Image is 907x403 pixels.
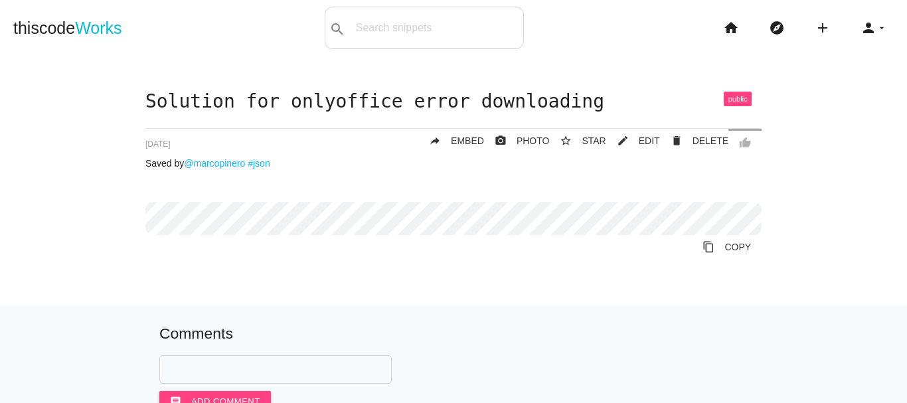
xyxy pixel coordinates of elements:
i: star_border [560,129,572,153]
button: star_borderSTAR [549,129,606,153]
a: replyEMBED [418,129,484,153]
i: search [329,8,345,50]
span: PHOTO [517,135,550,146]
i: arrow_drop_down [876,7,887,49]
span: Works [75,19,122,37]
i: delete [671,129,683,153]
span: EDIT [639,135,660,146]
i: person [861,7,876,49]
a: mode_editEDIT [606,129,660,153]
i: reply [429,129,441,153]
a: @marcopinero [184,158,245,169]
i: home [723,7,739,49]
i: add [815,7,831,49]
i: content_copy [702,235,714,259]
i: explore [769,7,785,49]
p: Saved by [145,158,762,169]
a: thiscodeWorks [13,7,122,49]
span: STAR [582,135,606,146]
button: search [325,7,349,48]
a: Copy to Clipboard [692,235,762,259]
span: DELETE [693,135,728,146]
span: [DATE] [145,139,171,149]
input: Search snippets [349,14,523,42]
a: photo_cameraPHOTO [484,129,550,153]
span: EMBED [451,135,484,146]
a: Delete Post [660,129,728,153]
i: photo_camera [495,129,507,153]
i: mode_edit [617,129,629,153]
a: #json [248,158,270,169]
h5: Comments [159,325,748,342]
h1: Solution for onlyoffice error downloading [145,92,762,112]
